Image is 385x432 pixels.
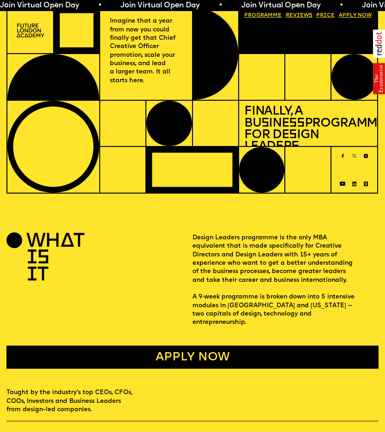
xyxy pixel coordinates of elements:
a: Apply now [6,346,378,369]
span: ss [289,117,304,130]
span: • [218,2,222,9]
a: Programme [242,10,285,21]
span: s [261,117,269,130]
a: Apply now [336,10,374,21]
span: A [339,12,343,18]
span: • [97,2,102,9]
span: s [289,129,297,141]
h1: Finally, a Bu ine Programme for De ign Leader [244,106,372,152]
a: Price [314,10,338,21]
span: s [291,140,299,153]
p: Taught by the industry’s top CEOs, CFOs, COOs, Investors and Business Leaders from design-led com... [6,389,133,414]
span: a [264,12,268,18]
h2: WHAT IS IT [26,234,57,285]
p: Imagine that a year from now you could finally get that Chief Creative Officer promotion, scale y... [110,17,182,85]
p: Design Leaders programme is the only MBA equivalent that is made specifically for Creative Direct... [192,234,379,327]
span: • [339,2,343,9]
a: Reviews [283,10,315,21]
